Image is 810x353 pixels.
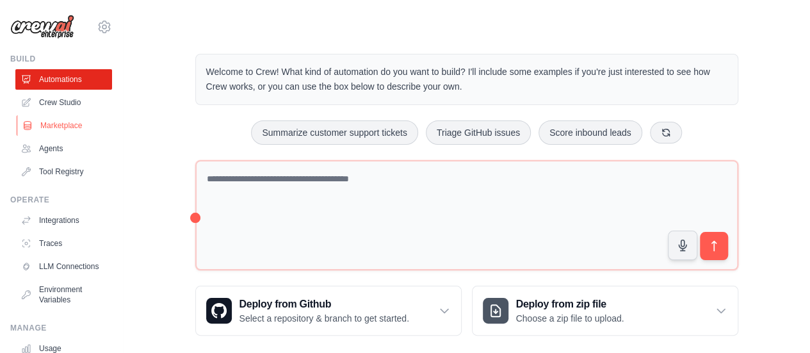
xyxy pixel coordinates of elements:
[15,210,112,231] a: Integrations
[539,120,642,145] button: Score inbound leads
[206,65,727,94] p: Welcome to Crew! What kind of automation do you want to build? I'll include some examples if you'...
[251,120,417,145] button: Summarize customer support tickets
[10,54,112,64] div: Build
[426,120,531,145] button: Triage GitHub issues
[15,256,112,277] a: LLM Connections
[10,195,112,205] div: Operate
[15,138,112,159] a: Agents
[239,297,409,312] h3: Deploy from Github
[516,297,624,312] h3: Deploy from zip file
[239,312,409,325] p: Select a repository & branch to get started.
[10,15,74,39] img: Logo
[516,312,624,325] p: Choose a zip file to upload.
[15,233,112,254] a: Traces
[15,92,112,113] a: Crew Studio
[15,69,112,90] a: Automations
[15,279,112,310] a: Environment Variables
[15,161,112,182] a: Tool Registry
[10,323,112,333] div: Manage
[17,115,113,136] a: Marketplace
[746,291,810,353] iframe: Chat Widget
